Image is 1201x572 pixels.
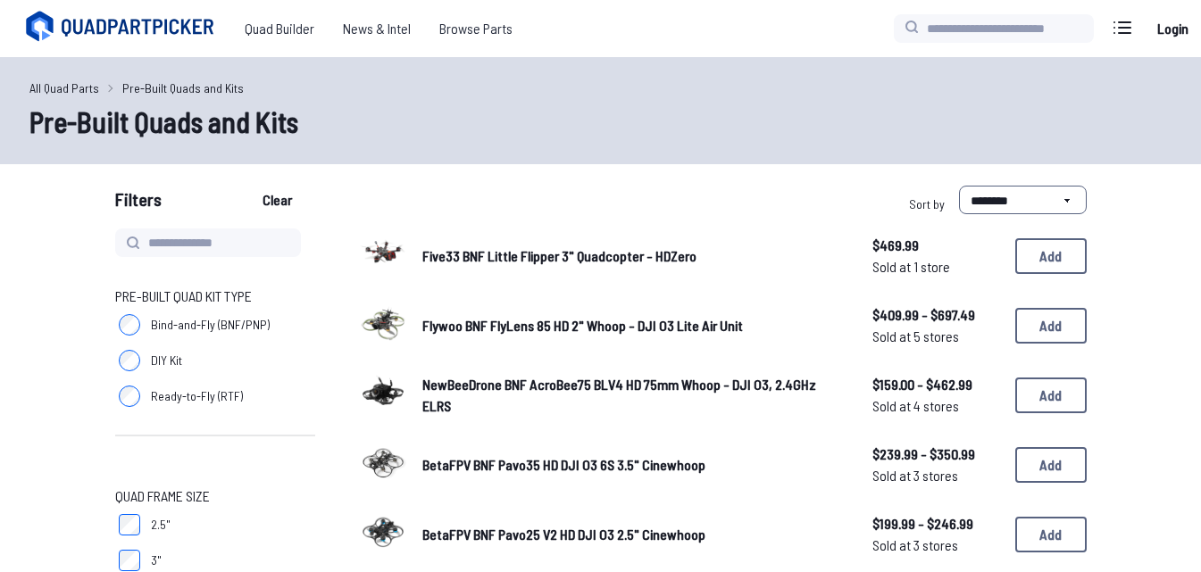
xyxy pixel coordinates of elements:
span: 2.5" [151,516,171,534]
input: DIY Kit [119,350,140,371]
span: Sort by [909,196,945,211]
button: Clear [247,186,307,214]
button: Add [1015,517,1087,552]
span: Flywoo BNF FlyLens 85 HD 2" Whoop - DJI O3 Lite Air Unit [422,317,743,334]
a: image [358,507,408,562]
span: 3" [151,551,162,569]
a: BetaFPV BNF Pavo35 HD DJI O3 6S 3.5" Cinewhoop [422,454,844,476]
img: image [358,298,408,348]
span: Sold at 4 stores [872,395,1001,417]
span: Sold at 5 stores [872,326,1001,347]
a: image [358,437,408,493]
img: image [358,437,408,487]
img: image [358,507,408,557]
span: Bind-and-Fly (BNF/PNP) [151,316,270,334]
a: image [358,228,408,284]
a: Flywoo BNF FlyLens 85 HD 2" Whoop - DJI O3 Lite Air Unit [422,315,844,336]
input: Ready-to-Fly (RTF) [119,385,140,407]
span: $409.99 - $697.49 [872,304,1001,326]
input: 2.5" [119,514,140,535]
a: Quad Builder [230,11,329,46]
a: All Quad Parts [29,79,99,97]
span: DIY Kit [151,352,182,369]
span: Sold at 3 stores [872,465,1001,486]
span: Five33 BNF Little Flipper 3" Quadcopter - HDZero [422,247,696,264]
span: Pre-Built Quad Kit Type [115,286,252,307]
a: NewBeeDrone BNF AcroBee75 BLV4 HD 75mm Whoop - DJI O3, 2.4GHz ELRS [422,374,844,417]
input: Bind-and-Fly (BNF/PNP) [119,314,140,336]
img: image [358,368,408,418]
a: image [358,368,408,423]
h1: Pre-Built Quads and Kits [29,100,1172,143]
select: Sort by [959,186,1087,214]
a: Browse Parts [425,11,527,46]
img: image [358,228,408,278]
span: Sold at 1 store [872,256,1001,278]
span: $199.99 - $246.99 [872,513,1001,535]
a: News & Intel [329,11,425,46]
a: BetaFPV BNF Pavo25 V2 HD DJI O3 2.5" Cinewhoop [422,524,844,545]
span: $239.99 - $350.99 [872,444,1001,465]
span: Quad Frame Size [115,485,210,507]
button: Add [1015,447,1087,483]
span: BetaFPV BNF Pavo35 HD DJI O3 6S 3.5" Cinewhoop [422,456,705,473]
span: Ready-to-Fly (RTF) [151,387,243,405]
span: NewBeeDrone BNF AcroBee75 BLV4 HD 75mm Whoop - DJI O3, 2.4GHz ELRS [422,376,816,414]
span: Filters [115,186,162,221]
input: 3" [119,550,140,571]
span: Sold at 3 stores [872,535,1001,556]
a: Five33 BNF Little Flipper 3" Quadcopter - HDZero [422,245,844,267]
a: Pre-Built Quads and Kits [122,79,244,97]
span: BetaFPV BNF Pavo25 V2 HD DJI O3 2.5" Cinewhoop [422,526,705,543]
button: Add [1015,308,1087,344]
button: Add [1015,238,1087,274]
span: $159.00 - $462.99 [872,374,1001,395]
span: $469.99 [872,235,1001,256]
a: Login [1151,11,1194,46]
button: Add [1015,377,1087,413]
a: image [358,298,408,353]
